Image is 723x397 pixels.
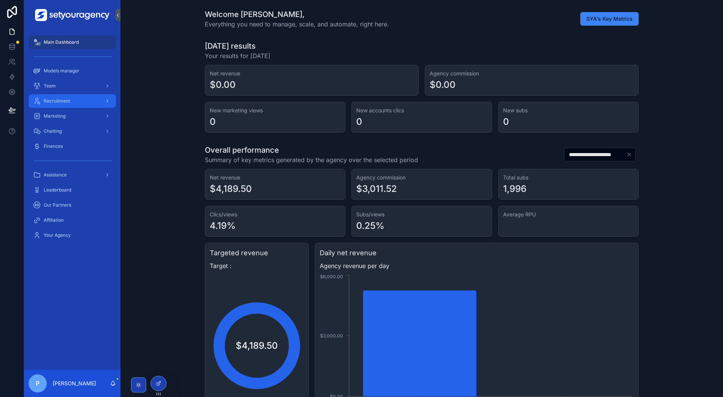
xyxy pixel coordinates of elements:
span: $4,189.50 [236,340,278,352]
a: Main Dashboard [29,35,116,49]
span: Leaderboard [44,187,71,193]
h1: [DATE] results [205,41,270,51]
h3: New subs [503,107,634,114]
a: Chatting [29,124,116,138]
span: Main Dashboard [44,39,79,45]
div: 1,996 [503,183,526,195]
div: 0 [503,116,509,128]
span: Chatting [44,128,62,134]
button: SYA's Key Metrics [580,12,639,26]
div: 0 [356,116,362,128]
span: Your results for [DATE] [205,51,270,60]
h3: Total subs [503,174,634,181]
img: App logo [35,9,110,21]
h3: Subs/views [356,211,487,218]
a: Marketing [29,109,116,123]
span: P [36,379,40,388]
span: Finances [44,143,63,149]
h3: New marketing views [210,107,340,114]
span: Marketing [44,113,66,119]
a: Your Agency [29,228,116,242]
span: Our Partners [44,202,71,208]
span: Models manager [44,68,79,74]
div: scrollable content [24,30,120,252]
div: $3,011.52 [356,183,397,195]
h3: Net revenue [210,174,340,181]
span: Target : [210,261,304,270]
span: Everything you need to manage, scale, and automate, right here. [205,20,389,29]
span: Recruitment [44,98,70,104]
h3: Agency commission [356,174,487,181]
h3: Daily net revenue [320,248,634,258]
a: Finances [29,139,116,153]
div: $4,189.50 [210,183,252,195]
a: Affiliation [29,213,116,227]
span: Summary of key metrics generated by the agency over the selected period [205,155,418,164]
div: 0.25% [356,220,384,232]
h3: Agency commission [430,70,634,77]
a: Recruitment [29,94,116,108]
h1: Welcome [PERSON_NAME], [205,9,389,20]
tspan: $6,000.00 [320,274,343,279]
a: Assistance [29,168,116,182]
h3: New accounts clics [356,107,487,114]
p: [PERSON_NAME] [53,380,96,387]
span: Agency revenue per day [320,261,634,270]
div: 4.19% [210,220,236,232]
span: Affiliation [44,217,64,223]
span: Assistance [44,172,67,178]
a: Leaderboard [29,183,116,197]
a: Team [29,79,116,93]
h3: Clics/views [210,211,340,218]
div: $0.00 [430,79,456,91]
h3: Targeted revenue [210,248,304,258]
h3: Net revenue [210,70,414,77]
span: Your Agency [44,232,71,238]
div: 0 [210,116,216,128]
a: Our Partners [29,198,116,212]
tspan: $3,000.00 [320,333,343,339]
h1: Overall performance [205,145,418,155]
span: Team [44,83,56,89]
span: SYA's Key Metrics [586,15,633,23]
h3: Average RPU [503,211,634,218]
button: Clear [626,152,635,158]
div: $0.00 [210,79,236,91]
a: Models manager [29,64,116,78]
